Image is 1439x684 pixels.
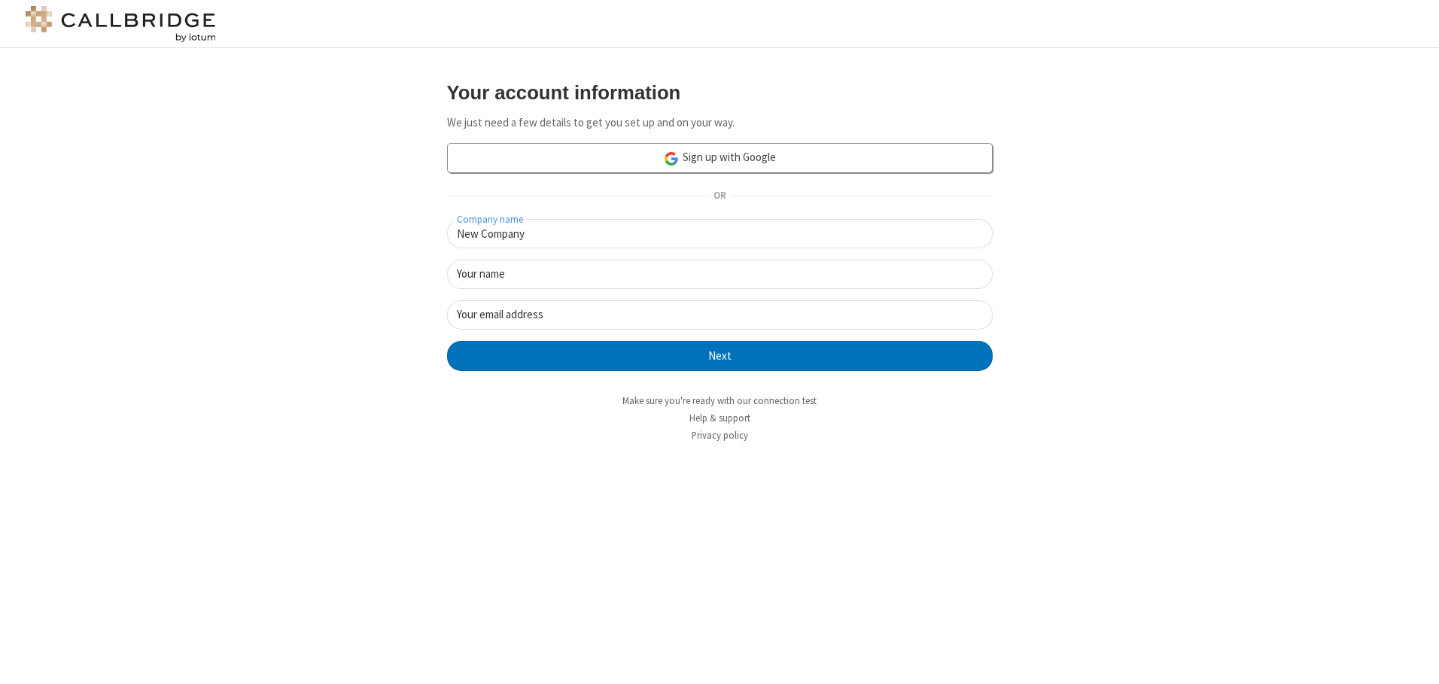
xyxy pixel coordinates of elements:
a: Help & support [689,412,750,424]
h3: Your account information [447,82,993,103]
a: Sign up with Google [447,143,993,173]
button: Next [447,341,993,371]
span: OR [707,186,732,207]
input: Your name [447,260,993,289]
a: Privacy policy [692,429,748,442]
img: google-icon.png [663,150,680,167]
input: Your email address [447,300,993,330]
p: We just need a few details to get you set up and on your way. [447,114,993,132]
a: Make sure you're ready with our connection test [622,394,817,407]
input: Company name [447,219,993,248]
img: logo@2x.png [23,6,218,42]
